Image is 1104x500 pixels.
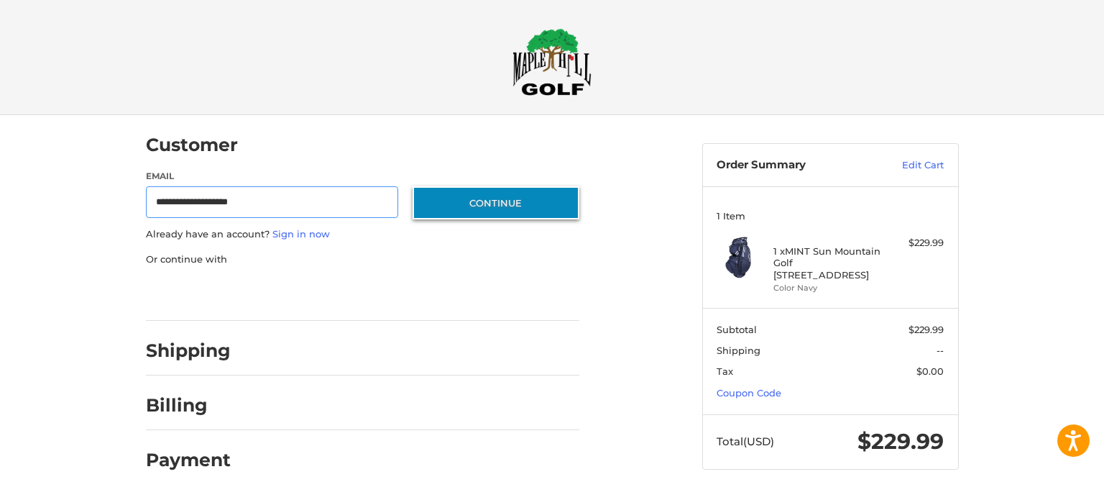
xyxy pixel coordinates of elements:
[146,340,231,362] h2: Shipping
[937,345,944,356] span: --
[717,210,944,222] h3: 1 Item
[146,227,579,242] p: Already have an account?
[717,387,781,399] a: Coupon Code
[773,245,883,281] h4: 1 x MINT Sun Mountain Golf [STREET_ADDRESS]
[141,281,249,306] iframe: PayPal-paypal
[985,461,1104,500] iframe: Google Customer Reviews
[146,170,399,183] label: Email
[717,365,733,377] span: Tax
[717,324,757,335] span: Subtotal
[146,449,231,471] h2: Payment
[773,282,883,294] li: Color Navy
[857,428,944,455] span: $229.99
[717,158,871,173] h3: Order Summary
[385,281,492,306] iframe: PayPal-venmo
[717,435,774,448] span: Total (USD)
[272,228,330,240] a: Sign in now
[887,236,944,250] div: $229.99
[263,281,371,306] iframe: PayPal-paylater
[146,253,579,267] p: Or continue with
[717,345,760,356] span: Shipping
[908,324,944,335] span: $229.99
[871,158,944,173] a: Edit Cart
[146,394,230,417] h2: Billing
[512,28,592,96] img: Maple Hill Golf
[413,186,579,219] button: Continue
[146,134,238,156] h2: Customer
[916,365,944,377] span: $0.00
